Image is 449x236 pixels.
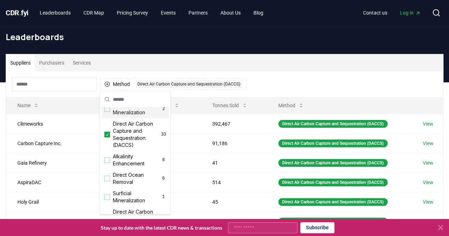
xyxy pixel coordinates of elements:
[278,120,388,128] div: Direct Air Carbon Capture and Sequestration (DACCS)
[278,198,388,206] div: Direct Air Carbon Capture and Sequestration (DACCS)
[136,80,242,88] div: Direct Air Carbon Capture and Sequestration (DACCS)
[78,6,110,19] a: CDR Map
[215,6,246,19] a: About Us
[113,190,161,204] span: Surficial Mineralization
[207,98,253,112] button: Tonnes Sold
[6,153,123,172] td: Gaia Refinery
[6,133,123,153] td: Carbon Capture Inc.
[201,192,267,212] td: 45
[6,9,28,17] span: CDR fyi
[111,6,154,19] a: Pricing Survey
[113,120,161,149] span: Direct Air Carbon Capture and Sequestration (DACCS)
[248,6,269,19] a: Blog
[113,171,161,186] span: Direct Ocean Removal
[423,179,433,186] a: View
[357,6,393,19] a: Contact us
[6,212,123,231] td: [PERSON_NAME]
[113,102,161,116] span: Microbial Mineralization
[161,194,166,200] span: 1
[34,6,76,19] a: Leaderboards
[69,54,95,71] button: Services
[201,172,267,192] td: 514
[423,120,433,127] a: View
[34,6,269,19] nav: Main
[6,114,123,133] td: Climeworks
[278,139,388,147] div: Direct Air Carbon Capture and Sequestration (DACCS)
[201,114,267,133] td: 392,467
[400,9,421,16] span: Log in
[278,159,388,167] div: Direct Air Carbon Capture and Sequestration (DACCS)
[161,157,166,163] span: 8
[201,133,267,153] td: 91,186
[6,172,123,192] td: AspiraDAC
[273,98,310,112] button: Method
[161,106,166,112] span: 2
[423,198,433,205] a: View
[423,140,433,147] a: View
[6,192,123,212] td: Holy Grail
[423,218,433,225] a: View
[6,31,443,43] h1: Leaderboards
[35,54,69,71] button: Purchasers
[161,176,166,181] span: 6
[423,159,433,166] a: View
[113,153,161,167] span: Alkalinity Enhancement
[100,78,247,90] button: MethodDirect Air Carbon Capture and Sequestration (DACCS)
[183,6,213,19] a: Partners
[278,218,388,225] div: Direct Air Carbon Capture and Sequestration (DACCS)
[19,9,21,17] span: .
[113,208,164,230] span: Direct Air Carbon Capture and Storage (DACCS)
[6,54,35,71] button: Suppliers
[161,132,166,137] span: 33
[357,6,426,19] nav: Main
[201,153,267,172] td: 41
[201,212,267,231] td: 1,674
[394,6,426,19] a: Log in
[12,98,45,112] button: Name
[6,8,28,18] a: CDR.fyi
[278,179,388,186] div: Direct Air Carbon Capture and Sequestration (DACCS)
[155,6,181,19] a: Events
